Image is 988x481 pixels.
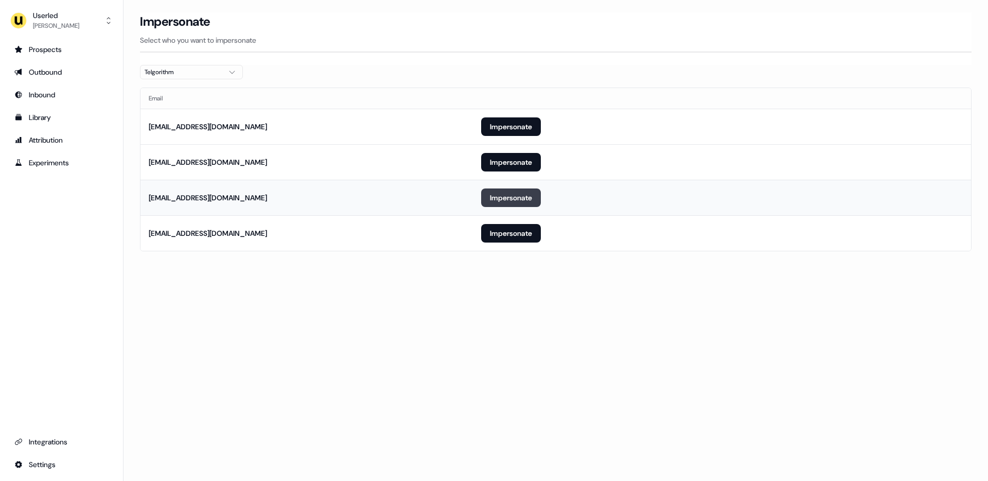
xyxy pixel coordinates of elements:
[481,188,541,207] button: Impersonate
[8,8,115,33] button: Userled[PERSON_NAME]
[8,109,115,126] a: Go to templates
[33,10,79,21] div: Userled
[8,154,115,171] a: Go to experiments
[481,153,541,171] button: Impersonate
[8,456,115,473] a: Go to integrations
[14,90,109,100] div: Inbound
[14,112,109,123] div: Library
[33,21,79,31] div: [PERSON_NAME]
[145,67,222,77] div: Telgorithm
[140,88,473,109] th: Email
[149,193,267,203] div: [EMAIL_ADDRESS][DOMAIN_NAME]
[149,228,267,238] div: [EMAIL_ADDRESS][DOMAIN_NAME]
[8,87,115,103] a: Go to Inbound
[481,117,541,136] button: Impersonate
[14,135,109,145] div: Attribution
[8,434,115,450] a: Go to integrations
[8,64,115,80] a: Go to outbound experience
[8,132,115,148] a: Go to attribution
[14,437,109,447] div: Integrations
[140,65,243,79] button: Telgorithm
[140,14,210,29] h3: Impersonate
[149,122,267,132] div: [EMAIL_ADDRESS][DOMAIN_NAME]
[14,459,109,470] div: Settings
[140,35,972,45] p: Select who you want to impersonate
[481,224,541,243] button: Impersonate
[14,67,109,77] div: Outbound
[149,157,267,167] div: [EMAIL_ADDRESS][DOMAIN_NAME]
[8,41,115,58] a: Go to prospects
[14,44,109,55] div: Prospects
[14,158,109,168] div: Experiments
